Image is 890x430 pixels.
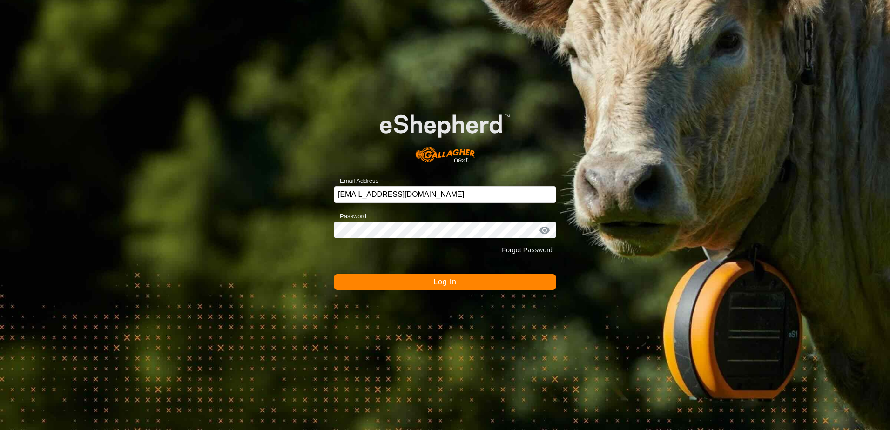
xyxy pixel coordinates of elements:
[334,274,556,290] button: Log In
[502,246,553,254] a: Forgot Password
[334,212,366,221] label: Password
[334,176,378,186] label: Email Address
[433,278,456,286] span: Log In
[356,96,534,172] img: E-shepherd Logo
[334,186,556,203] input: Email Address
